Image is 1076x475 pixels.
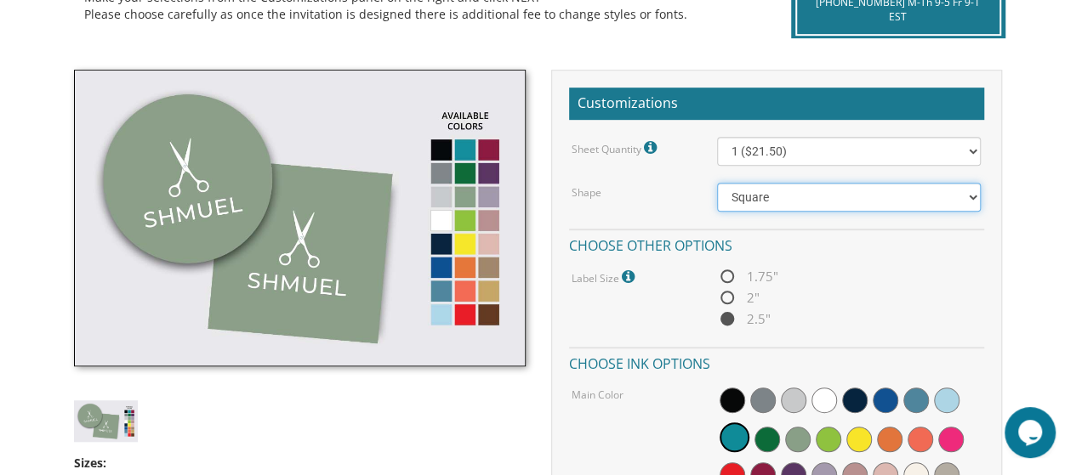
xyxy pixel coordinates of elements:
label: Sheet Quantity [572,137,661,159]
img: label-style20.jpg [74,400,138,442]
iframe: chat widget [1005,407,1059,458]
span: 2.5" [717,308,771,330]
label: Shape [572,185,601,200]
h4: Choose other options [569,229,984,258]
label: Main Color [572,387,623,402]
span: 1.75" [717,266,778,287]
h4: Choose ink options [569,347,984,376]
span: Sizes: [74,455,106,471]
label: Label Size [572,266,639,288]
h2: Customizations [569,88,984,120]
img: label-style20.jpg [74,70,525,366]
span: 2" [717,287,760,308]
